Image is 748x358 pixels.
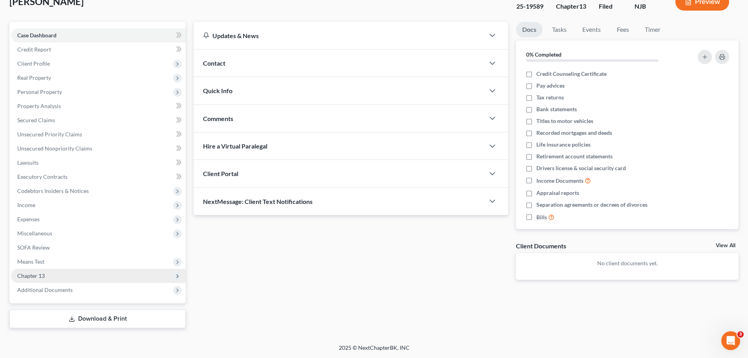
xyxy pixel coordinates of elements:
[516,2,543,11] div: 25-19589
[17,230,52,237] span: Miscellaneous
[546,22,573,37] a: Tasks
[11,170,186,184] a: Executory Contracts
[721,331,740,350] iframe: Intercom live chat
[11,113,186,127] a: Secured Claims
[526,51,561,58] strong: 0% Completed
[17,131,82,138] span: Unsecured Priority Claims
[203,59,225,67] span: Contact
[599,2,622,11] div: Filed
[203,198,313,205] span: NextMessage: Client Text Notifications
[17,103,61,109] span: Property Analysis
[17,244,50,251] span: SOFA Review
[17,187,89,194] span: Codebtors Insiders & Notices
[536,117,593,125] span: Titles to motor vehicles
[17,272,45,279] span: Chapter 13
[536,70,607,78] span: Credit Counseling Certificate
[203,142,267,150] span: Hire a Virtual Paralegal
[737,331,744,338] span: 3
[17,159,38,166] span: Lawsuits
[516,242,566,250] div: Client Documents
[516,22,543,37] a: Docs
[11,127,186,141] a: Unsecured Priority Claims
[536,152,613,160] span: Retirement account statements
[536,129,612,137] span: Recorded mortgages and deeds
[17,173,68,180] span: Executory Contracts
[556,2,586,11] div: Chapter
[536,201,647,209] span: Separation agreements or decrees of divorces
[17,88,62,95] span: Personal Property
[536,164,626,172] span: Drivers license & social security card
[536,82,565,90] span: Pay advices
[17,216,40,222] span: Expenses
[11,99,186,113] a: Property Analysis
[203,170,238,177] span: Client Portal
[576,22,607,37] a: Events
[522,259,732,267] p: No client documents yet.
[17,258,44,265] span: Means Test
[11,28,186,42] a: Case Dashboard
[17,32,57,39] span: Case Dashboard
[536,141,591,149] span: Life insurance policies
[716,243,735,248] a: View All
[579,2,586,10] span: 13
[536,177,583,185] span: Income Documents
[11,156,186,170] a: Lawsuits
[536,189,579,197] span: Appraisal reports
[17,60,50,67] span: Client Profile
[17,46,51,53] span: Credit Report
[635,2,663,11] div: NJB
[17,202,35,208] span: Income
[638,22,667,37] a: Timer
[17,117,55,123] span: Secured Claims
[17,145,92,152] span: Unsecured Nonpriority Claims
[17,286,73,293] span: Additional Documents
[150,344,598,358] div: 2025 © NextChapterBK, INC
[17,74,51,81] span: Real Property
[536,94,564,101] span: Tax returns
[11,141,186,156] a: Unsecured Nonpriority Claims
[610,22,635,37] a: Fees
[536,105,577,113] span: Bank statements
[536,213,547,221] span: Bills
[203,115,233,122] span: Comments
[9,310,186,328] a: Download & Print
[203,31,475,40] div: Updates & News
[203,87,232,94] span: Quick Info
[11,241,186,255] a: SOFA Review
[11,42,186,57] a: Credit Report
